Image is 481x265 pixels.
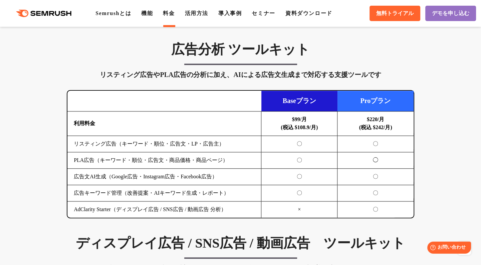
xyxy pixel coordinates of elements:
a: 料金 [163,10,175,16]
h3: ディスプレイ広告 / SNS広告 / 動画広告 ツールキット [67,235,414,252]
b: 利用料金 [74,120,95,126]
td: 広告キーワード管理（改善提案・AIキーワード生成・レポート） [67,185,261,201]
a: 資料ダウンロード [285,10,332,16]
td: 〇 [337,201,414,218]
td: 〇 [261,169,337,185]
h3: 広告分析 ツールキット [67,41,414,58]
a: Semrushとは [95,10,131,16]
td: Proプラン [337,91,414,111]
td: × [261,201,337,218]
div: リスティング広告やPLA広告の分析に加え、AIによる広告文生成まで対応する支援ツールです [67,69,414,80]
iframe: Help widget launcher [422,239,474,258]
b: $220/月 (税込 $242/月) [359,116,392,130]
span: デモを申し込む [432,10,469,17]
td: リスティング広告（キーワード・順位・広告文・LP・広告主） [67,136,261,152]
td: 〇 [261,152,337,169]
td: 〇 [337,169,414,185]
a: セミナー [252,10,275,16]
td: ◯ [337,152,414,169]
td: Baseプラン [261,91,337,111]
a: 導入事例 [218,10,242,16]
a: 機能 [141,10,153,16]
span: 無料トライアル [376,10,414,17]
td: 〇 [261,185,337,201]
td: AdClarity Starter（ディスプレイ広告 / SNS広告 / 動画広告 分析） [67,201,261,218]
td: 〇 [337,136,414,152]
b: $99/月 (税込 $108.9/月) [281,116,318,130]
td: 広告文AI生成（Google広告・Instagram広告・Facebook広告） [67,169,261,185]
a: 無料トライアル [370,6,420,21]
a: 活用方法 [185,10,208,16]
td: PLA広告（キーワード・順位・広告文・商品価格・商品ページ） [67,152,261,169]
a: デモを申し込む [425,6,476,21]
td: 〇 [337,185,414,201]
td: 〇 [261,136,337,152]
